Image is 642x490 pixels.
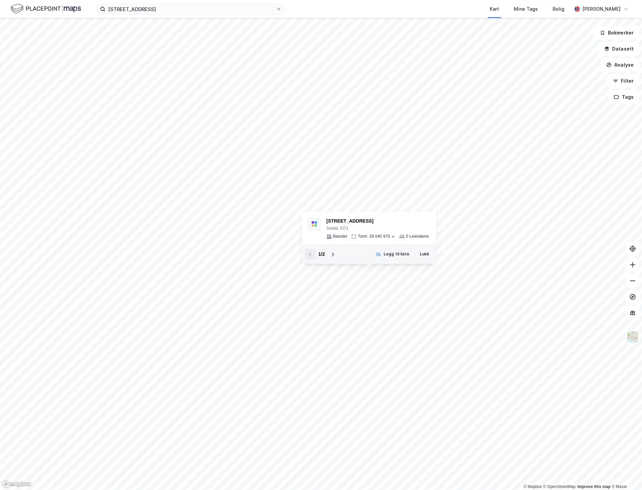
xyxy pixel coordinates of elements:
[333,234,347,239] div: Blandet
[326,226,429,231] div: Suldal, 57/1
[514,5,538,13] div: Mine Tags
[609,458,642,490] div: Kontrollprogram for chat
[543,484,576,489] a: OpenStreetMap
[598,42,639,56] button: Datasett
[594,26,639,39] button: Bokmerker
[105,4,276,14] input: Søk på adresse, matrikkel, gårdeiere, leietakere eller personer
[406,234,429,239] div: 0 Leietakere
[2,480,31,488] a: Mapbox homepage
[577,484,611,489] a: Improve this map
[609,458,642,490] iframe: Chat Widget
[490,5,499,13] div: Kart
[553,5,564,13] div: Bolig
[600,58,639,72] button: Analyse
[358,234,395,239] div: Tomt: 29 040 970 ㎡
[415,249,433,260] button: Lukk
[608,90,639,104] button: Tags
[524,484,542,489] a: Mapbox
[318,250,325,258] div: 1 / 2
[371,249,414,260] button: Legg til liste
[326,217,429,225] div: [STREET_ADDRESS]
[582,5,621,13] div: [PERSON_NAME]
[11,3,81,15] img: logo.f888ab2527a4732fd821a326f86c7f29.svg
[607,74,639,88] button: Filter
[626,331,639,343] img: Z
